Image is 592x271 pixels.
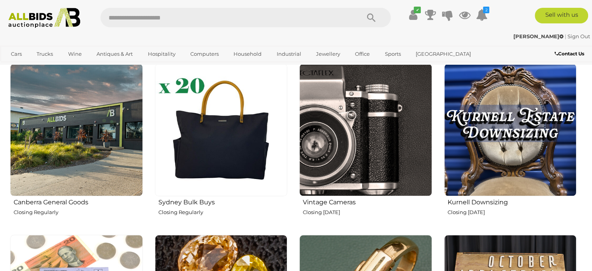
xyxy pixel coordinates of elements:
[567,33,590,39] a: Sign Out
[350,48,375,60] a: Office
[14,197,143,206] h2: Canberra General Goods
[299,64,432,197] img: Vintage Cameras
[10,63,143,229] a: Canberra General Goods Closing Regularly
[91,48,138,60] a: Antiques & Art
[185,48,224,60] a: Computers
[535,8,588,23] a: Sell with us
[414,7,421,13] i: ✔
[10,64,143,197] img: Canberra General Goods
[158,208,288,217] p: Closing Regularly
[476,8,487,22] a: 2
[272,48,306,60] a: Industrial
[555,51,584,57] b: Contact Us
[32,48,58,60] a: Trucks
[14,208,143,217] p: Closing Regularly
[63,48,87,60] a: Wine
[158,197,288,206] h2: Sydney Bulk Buys
[155,63,288,229] a: Sydney Bulk Buys Closing Regularly
[303,197,432,206] h2: Vintage Cameras
[303,208,432,217] p: Closing [DATE]
[411,48,476,60] a: [GEOGRAPHIC_DATA]
[513,33,565,39] a: [PERSON_NAME]
[565,33,566,39] span: |
[311,48,345,60] a: Jewellery
[380,48,406,60] a: Sports
[483,7,489,13] i: 2
[448,208,577,217] p: Closing [DATE]
[143,48,181,60] a: Hospitality
[407,8,419,22] a: ✔
[444,64,577,197] img: Kurnell Downsizing
[513,33,564,39] strong: [PERSON_NAME]
[352,8,391,27] button: Search
[4,8,84,28] img: Allbids.com.au
[299,63,432,229] a: Vintage Cameras Closing [DATE]
[6,48,27,60] a: Cars
[448,197,577,206] h2: Kurnell Downsizing
[555,50,586,58] a: Contact Us
[228,48,267,60] a: Household
[155,64,288,197] img: Sydney Bulk Buys
[444,63,577,229] a: Kurnell Downsizing Closing [DATE]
